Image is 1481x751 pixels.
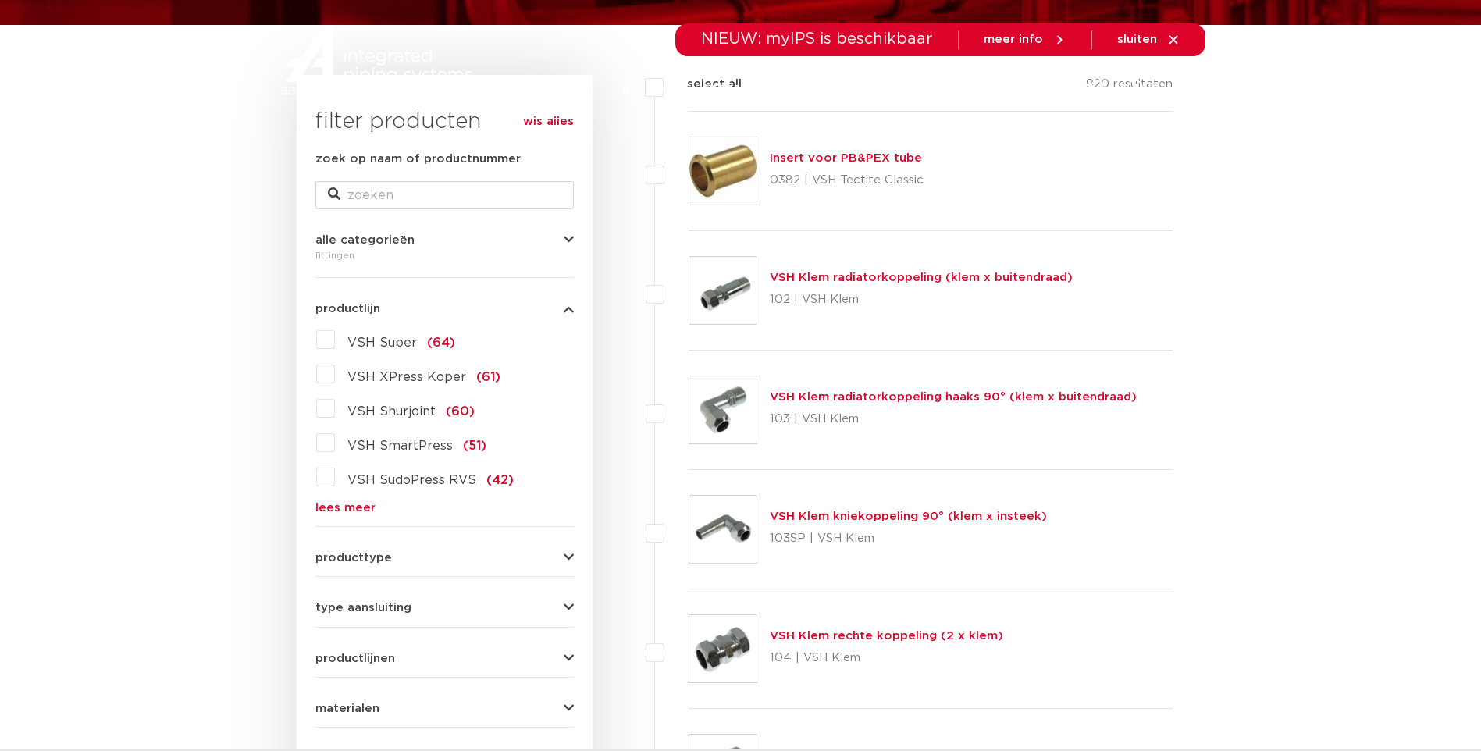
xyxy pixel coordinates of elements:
a: VSH Klem rechte koppeling (2 x klem) [770,630,1003,642]
button: producttype [315,552,574,564]
a: VSH Klem radiatorkoppeling (klem x buitendraad) [770,272,1073,283]
a: Insert voor PB&PEX tube [770,152,922,164]
p: 103 | VSH Klem [770,407,1137,432]
a: sluiten [1117,33,1180,47]
a: toepassingen [703,56,785,119]
span: type aansluiting [315,602,411,614]
button: alle categorieën [315,234,574,246]
div: my IPS [1127,56,1143,119]
p: 103SP | VSH Klem [770,526,1047,551]
span: (64) [427,336,455,349]
span: meer info [984,34,1043,45]
span: NIEUW: myIPS is beschikbaar [701,31,933,47]
span: productlijn [315,303,380,315]
button: materialen [315,703,574,714]
span: VSH SmartPress [347,440,453,452]
a: over ons [995,56,1049,119]
p: 0382 | VSH Tectite Classic [770,168,924,193]
label: zoek op naam of productnummer [315,150,521,169]
nav: Menu [528,56,1049,119]
span: VSH Super [347,336,417,349]
a: services [914,56,964,119]
span: (42) [486,474,514,486]
span: (61) [476,371,500,383]
input: zoeken [315,181,574,209]
a: VSH Klem kniekoppeling 90° (klem x insteek) [770,511,1047,522]
a: lees meer [315,502,574,514]
a: VSH Klem radiatorkoppeling haaks 90° (klem x buitendraad) [770,391,1137,403]
span: productlijnen [315,653,395,664]
span: alle categorieën [315,234,415,246]
span: VSH SudoPress RVS [347,474,476,486]
span: (60) [446,405,475,418]
p: 102 | VSH Klem [770,287,1073,312]
img: Thumbnail for VSH Klem kniekoppeling 90° (klem x insteek) [689,496,757,563]
div: fittingen [315,246,574,265]
a: wis alles [523,112,574,131]
p: 104 | VSH Klem [770,646,1003,671]
span: materialen [315,703,379,714]
button: productlijn [315,303,574,315]
img: Thumbnail for VSH Klem rechte koppeling (2 x klem) [689,615,757,682]
span: producttype [315,552,392,564]
span: VSH XPress Koper [347,371,466,383]
a: downloads [817,56,883,119]
h3: filter producten [315,106,574,137]
img: Thumbnail for VSH Klem radiatorkoppeling (klem x buitendraad) [689,257,757,324]
img: Thumbnail for VSH Klem radiatorkoppeling haaks 90° (klem x buitendraad) [689,376,757,443]
button: productlijnen [315,653,574,664]
a: meer info [984,33,1066,47]
span: VSH Shurjoint [347,405,436,418]
span: sluiten [1117,34,1157,45]
a: producten [528,56,591,119]
span: (51) [463,440,486,452]
button: type aansluiting [315,602,574,614]
a: markten [622,56,672,119]
img: Thumbnail for Insert voor PB&PEX tube [689,137,757,205]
